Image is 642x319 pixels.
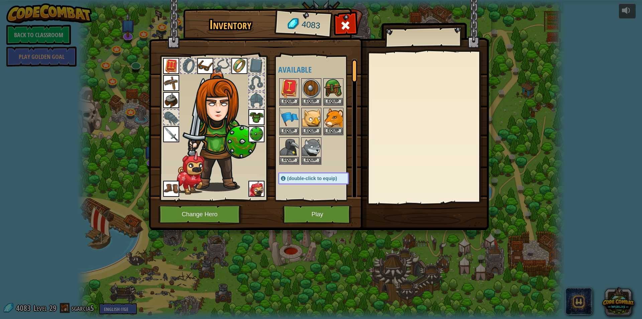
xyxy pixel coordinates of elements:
img: portrait.png [163,58,179,74]
h4: Available [278,65,362,74]
img: female.png [185,68,257,191]
img: portrait.png [324,79,343,98]
img: portrait.png [163,181,179,197]
img: portrait.png [280,79,299,98]
img: portrait.png [248,181,264,197]
img: portrait.png [163,126,179,142]
img: portrait.png [280,108,299,127]
button: Play [283,205,352,224]
img: portrait.png [231,58,247,74]
button: Equip [280,98,299,105]
button: Equip [280,157,299,164]
img: portrait.png [280,138,299,157]
button: Change Hero [158,205,243,224]
img: portrait.png [163,75,179,91]
img: portrait.png [248,126,264,142]
img: portrait.png [324,108,343,127]
button: Equip [302,128,321,135]
button: Equip [280,128,299,135]
img: pugicorn-paper-doll.png [175,151,205,194]
img: portrait.png [248,109,264,125]
img: portrait.png [163,92,179,108]
button: Equip [302,98,321,105]
button: Equip [324,98,343,105]
img: portrait.png [302,108,321,127]
button: Equip [302,157,321,164]
span: 4083 [301,18,321,32]
img: portrait.png [302,79,321,98]
img: portrait.png [197,58,213,74]
span: (double-click to equip) [287,176,337,181]
h1: Inventory [188,18,273,32]
button: Equip [324,128,343,135]
img: portrait.png [302,138,321,157]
